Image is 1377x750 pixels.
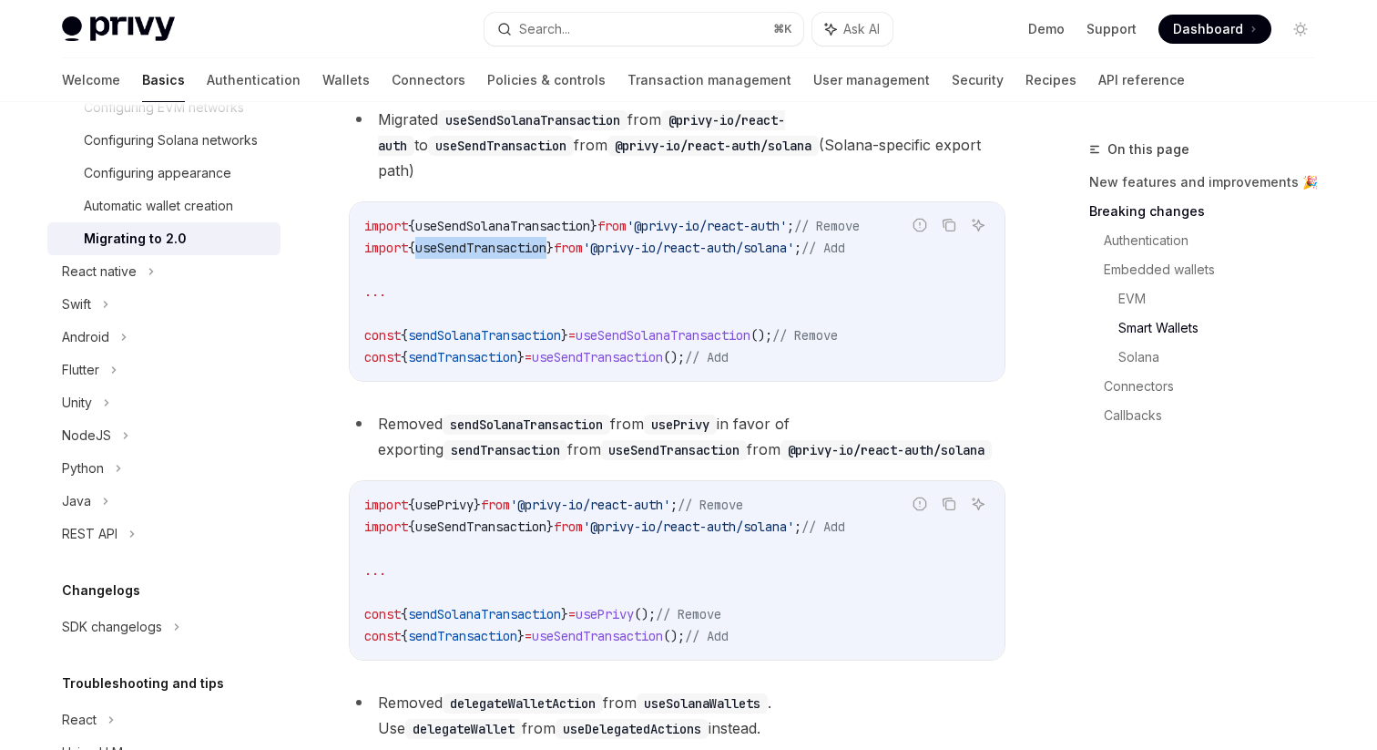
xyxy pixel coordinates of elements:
[546,240,554,256] span: }
[685,628,729,644] span: // Add
[1098,58,1185,102] a: API reference
[1118,313,1330,343] a: Smart Wallets
[517,628,525,644] span: }
[794,519,801,535] span: ;
[787,218,794,234] span: ;
[568,606,576,622] span: =
[801,240,845,256] span: // Add
[408,240,415,256] span: {
[62,523,117,545] div: REST API
[415,497,474,513] span: usePrivy
[554,240,583,256] span: from
[47,157,280,190] a: Configuring appearance
[349,107,1005,183] li: Migrated from to from (Solana-specific export path)
[561,606,568,622] span: }
[568,327,576,344] span: =
[556,719,709,739] code: useDelegatedActions
[62,673,224,694] h5: Troubleshooting and tips
[474,497,481,513] span: }
[62,293,91,315] div: Swift
[656,606,721,622] span: // Remove
[1104,255,1330,284] a: Embedded wallets
[47,124,280,157] a: Configuring Solana networks
[937,213,961,237] button: Copy the contents from the code block
[84,129,258,151] div: Configuring Solana networks
[525,628,532,644] span: =
[401,606,408,622] span: {
[637,693,768,714] code: useSolanaWallets
[644,415,717,435] code: usePrivy
[408,327,561,344] span: sendSolanaTransaction
[780,440,992,460] code: @privy-io/react-auth/solana
[546,519,554,535] span: }
[843,20,880,38] span: Ask AI
[812,13,892,46] button: Ask AI
[583,240,794,256] span: '@privy-io/react-auth/solana'
[1086,20,1137,38] a: Support
[601,440,747,460] code: useSendTransaction
[349,690,1005,741] li: Removed from . Use from instead.
[415,519,546,535] span: useSendTransaction
[517,349,525,365] span: }
[408,218,415,234] span: {
[1104,226,1330,255] a: Authentication
[952,58,1004,102] a: Security
[794,240,801,256] span: ;
[525,349,532,365] span: =
[966,213,990,237] button: Ask AI
[750,327,772,344] span: ();
[590,218,597,234] span: }
[678,497,743,513] span: // Remove
[428,136,574,156] code: useSendTransaction
[634,606,656,622] span: ();
[62,392,92,414] div: Unity
[408,628,517,644] span: sendTransaction
[364,519,408,535] span: import
[62,709,97,731] div: React
[443,415,610,435] code: sendSolanaTransaction
[663,349,685,365] span: ();
[583,519,794,535] span: '@privy-io/react-auth/solana'
[484,13,803,46] button: Search...⌘K
[444,440,567,460] code: sendTransaction
[364,628,401,644] span: const
[532,628,663,644] span: useSendTransaction
[510,497,670,513] span: '@privy-io/react-auth'
[322,58,370,102] a: Wallets
[142,58,185,102] a: Basics
[438,110,627,130] code: useSendSolanaTransaction
[401,628,408,644] span: {
[408,497,415,513] span: {
[908,492,932,516] button: Report incorrect code
[415,240,546,256] span: useSendTransaction
[84,195,233,217] div: Automatic wallet creation
[1118,343,1330,372] a: Solana
[1025,58,1076,102] a: Recipes
[1118,284,1330,313] a: EVM
[62,425,111,447] div: NodeJS
[627,218,787,234] span: '@privy-io/react-auth'
[364,497,408,513] span: import
[62,490,91,512] div: Java
[62,16,175,42] img: light logo
[1107,139,1189,160] span: On this page
[408,349,517,365] span: sendTransaction
[607,136,819,156] code: @privy-io/react-auth/solana
[84,228,187,250] div: Migrating to 2.0
[801,519,845,535] span: // Add
[554,519,583,535] span: from
[937,492,961,516] button: Copy the contents from the code block
[481,497,510,513] span: from
[62,261,137,283] div: React native
[443,693,603,714] code: delegateWalletAction
[401,349,408,365] span: {
[813,58,930,102] a: User management
[62,326,109,348] div: Android
[364,218,408,234] span: import
[597,218,627,234] span: from
[576,606,634,622] span: usePrivy
[772,327,838,344] span: // Remove
[908,213,932,237] button: Report incorrect code
[47,190,280,222] a: Automatic wallet creation
[1104,401,1330,430] a: Callbacks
